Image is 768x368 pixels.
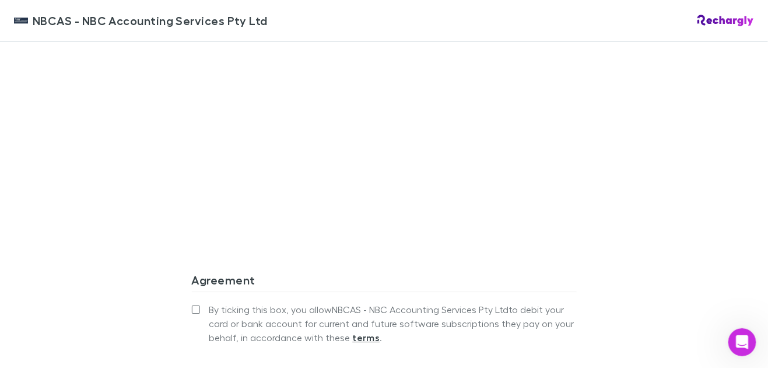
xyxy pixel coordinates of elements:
[14,13,28,27] img: NBCAS - NBC Accounting Services Pty Ltd's Logo
[33,12,268,29] span: NBCAS - NBC Accounting Services Pty Ltd
[192,273,577,291] h3: Agreement
[353,332,380,343] strong: terms
[697,15,754,26] img: Rechargly Logo
[209,303,577,345] span: By ticking this box, you allow NBCAS - NBC Accounting Services Pty Ltd to debit your card or bank...
[728,328,756,356] iframe: Intercom live chat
